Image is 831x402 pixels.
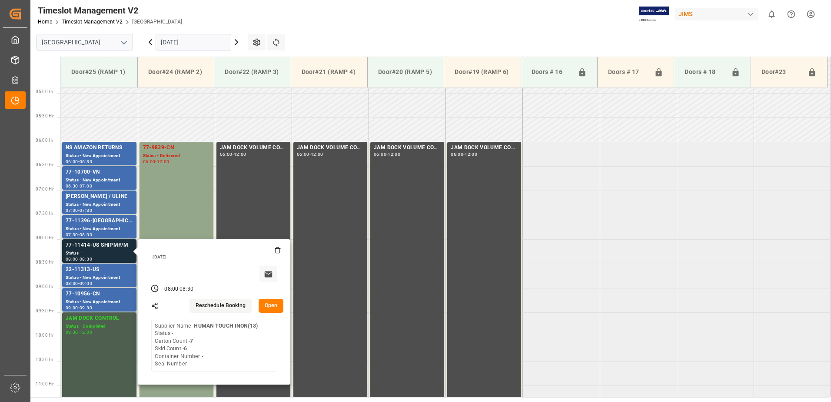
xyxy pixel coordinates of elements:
[80,160,92,164] div: 06:30
[189,299,252,313] button: Reschedule Booking
[66,225,133,233] div: Status - New Appointment
[451,152,463,156] div: 06:00
[234,152,246,156] div: 12:00
[66,208,78,212] div: 07:00
[66,184,78,188] div: 06:30
[298,64,360,80] div: Door#21 (RAMP 4)
[38,19,52,25] a: Home
[36,260,53,265] span: 08:30 Hr
[36,284,53,289] span: 09:00 Hr
[388,152,400,156] div: 12:00
[117,36,130,49] button: open menu
[66,177,133,184] div: Status - New Appointment
[36,187,53,191] span: 07:00 Hr
[66,314,133,323] div: JAM DOCK CONTROL
[143,144,210,152] div: 77-9839-CN
[37,34,133,50] input: Type to search/select
[164,285,178,293] div: 08:00
[758,64,804,80] div: Door#23
[78,233,80,237] div: -
[297,152,309,156] div: 06:00
[66,274,133,281] div: Status - New Appointment
[36,114,53,118] span: 05:30 Hr
[463,152,465,156] div: -
[66,298,133,306] div: Status - New Appointment
[220,152,233,156] div: 06:00
[145,64,207,80] div: Door#24 (RAMP 2)
[66,192,133,201] div: [PERSON_NAME] / ULINE
[78,257,80,261] div: -
[220,144,287,152] div: JAM DOCK VOLUME CONTROL
[66,152,133,160] div: Status - New Appointment
[681,64,727,80] div: Doors # 18
[259,299,284,313] button: Open
[36,382,53,386] span: 11:00 Hr
[66,257,78,261] div: 08:00
[68,64,130,80] div: Door#25 (RAMP 1)
[80,208,92,212] div: 07:30
[66,201,133,208] div: Status - New Appointment
[150,254,281,260] div: [DATE]
[221,64,283,80] div: Door#22 (RAMP 3)
[179,285,193,293] div: 08:30
[451,144,518,152] div: JAM DOCK VOLUME CONTROL
[155,160,156,164] div: -
[80,306,92,310] div: 09:30
[80,330,92,334] div: 12:00
[156,34,231,50] input: DD.MM.YYYY
[66,233,78,237] div: 07:30
[157,160,170,164] div: 12:00
[66,144,133,152] div: NS AMAZON RETURNS
[639,7,669,22] img: Exertis%20JAM%20-%20Email%20Logo.jpg_1722504956.jpg
[143,160,156,164] div: 06:00
[66,168,133,177] div: 77-10700-VN
[80,257,92,261] div: 08:30
[66,160,78,164] div: 06:00
[80,281,92,285] div: 09:00
[66,330,78,334] div: 09:30
[178,285,179,293] div: -
[184,345,187,352] b: 6
[66,241,133,250] div: 77-11414-US SHIPM#/M
[190,338,193,344] b: 7
[194,323,258,329] b: HUMAN TOUCH INON(13)
[78,184,80,188] div: -
[78,330,80,334] div: -
[36,162,53,167] span: 06:30 Hr
[78,306,80,310] div: -
[36,211,53,216] span: 07:30 Hr
[66,250,133,257] div: Status -
[374,152,386,156] div: 06:00
[80,233,92,237] div: 08:00
[78,160,80,164] div: -
[605,64,651,80] div: Doors # 17
[36,308,53,313] span: 09:30 Hr
[233,152,234,156] div: -
[297,144,364,152] div: JAM DOCK VOLUME CONTROL
[781,4,801,24] button: Help Center
[528,64,574,80] div: Doors # 16
[386,152,388,156] div: -
[78,208,80,212] div: -
[311,152,323,156] div: 12:00
[66,290,133,298] div: 77-10956-CN
[675,8,758,20] div: JIMS
[38,4,182,17] div: Timeslot Management V2
[66,217,133,225] div: 77-11396-[GEOGRAPHIC_DATA]
[36,89,53,94] span: 05:00 Hr
[36,357,53,362] span: 10:30 Hr
[36,235,53,240] span: 08:00 Hr
[66,323,133,330] div: Status - Completed
[143,152,210,160] div: Status - Delivered
[66,306,78,310] div: 09:00
[36,138,53,143] span: 06:00 Hr
[375,64,437,80] div: Door#20 (RAMP 5)
[155,322,258,368] div: Supplier Name - Status - Carton Count - Skid Count - Container Number - Seal Number -
[78,281,80,285] div: -
[80,184,92,188] div: 07:00
[66,265,133,274] div: 22-11313-US
[374,144,441,152] div: JAM DOCK VOLUME CONTROL
[36,333,53,338] span: 10:00 Hr
[451,64,513,80] div: Door#19 (RAMP 6)
[465,152,477,156] div: 12:00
